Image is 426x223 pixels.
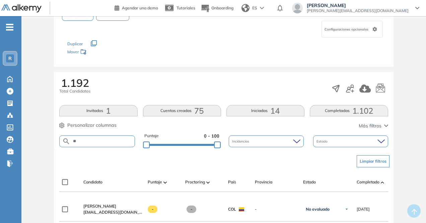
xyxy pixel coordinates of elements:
[8,56,12,61] span: R
[83,204,116,209] span: [PERSON_NAME]
[357,206,370,212] span: [DATE]
[232,139,251,144] span: Incidencias
[252,5,257,11] span: ES
[241,4,250,12] img: world
[185,179,205,185] span: Proctoring
[148,206,157,213] span: -
[206,181,210,183] img: [missing "en.ARROW_ALT" translation]
[176,5,195,10] span: Tutoriales
[143,105,221,116] button: Cuentas creadas75
[306,207,330,212] span: No evaluado
[144,133,159,139] span: Puntaje
[255,206,298,212] span: -
[59,105,137,116] button: Invitados1
[303,179,316,185] span: Estado
[310,105,388,116] button: Completadas1.102
[83,179,102,185] span: Candidato
[316,139,329,144] span: Estado
[204,133,219,139] span: 0 - 100
[381,181,384,183] img: [missing "en.ARROW_ALT" translation]
[148,179,162,185] span: Puntaje
[59,122,117,129] button: Personalizar columnas
[211,5,233,10] span: Onboarding
[67,122,117,129] span: Personalizar columnas
[62,137,70,146] img: SEARCH_ALT
[357,155,389,167] button: Limpiar filtros
[122,5,158,10] span: Agendar una demo
[187,206,196,213] span: -
[307,3,409,8] span: [PERSON_NAME]
[322,21,383,38] div: Configuraciones opcionales
[359,122,381,129] span: Más filtros
[228,179,236,185] span: País
[359,122,388,129] button: Más filtros
[255,179,272,185] span: Provincia
[61,77,89,88] span: 1.192
[83,203,142,209] a: [PERSON_NAME]
[307,8,409,13] span: [PERSON_NAME][EMAIL_ADDRESS][DOMAIN_NAME]
[229,135,304,147] div: Incidencias
[163,181,167,183] img: [missing "en.ARROW_ALT" translation]
[325,27,370,32] span: Configuraciones opcionales
[6,26,13,28] i: -
[260,7,264,9] img: arrow
[313,135,388,147] div: Estado
[357,179,379,185] span: Completado
[228,206,236,212] span: COL
[67,46,134,59] div: Mover
[83,209,142,215] span: [EMAIL_ADDRESS][DOMAIN_NAME]
[67,41,83,46] span: Duplicar
[115,3,158,11] a: Agendar una demo
[59,88,90,94] span: Total Candidatos
[226,105,304,116] button: Iniciadas14
[345,207,349,211] img: Ícono de flecha
[1,4,42,13] img: Logo
[239,207,244,211] img: COL
[201,1,233,15] button: Onboarding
